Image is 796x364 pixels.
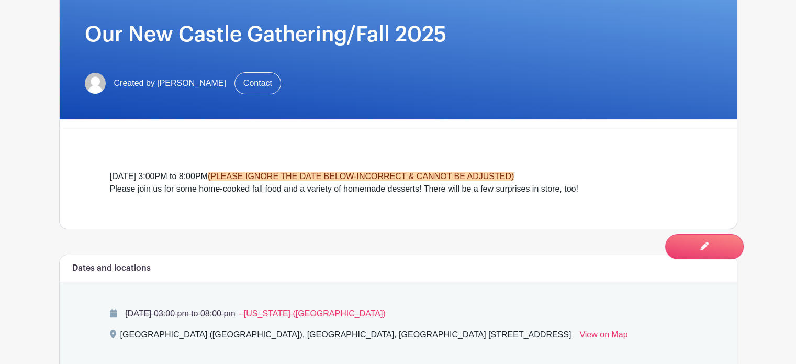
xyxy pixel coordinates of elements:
h6: Dates and locations [72,263,151,273]
mark: [DATE] 03:00 pm to 08:00 pm [124,307,237,319]
span: Created by [PERSON_NAME] [114,77,226,90]
mark: (PLEASE IGNORE THE DATE BELOW-INCORRECT & CANNOT BE ADJUSTED) [208,172,514,181]
a: View on Map [579,328,627,345]
a: Contact [234,72,281,94]
div: [DATE] 3:00PM to 8:00PM Please join us for some home-cooked fall food and a variety of homemade d... [110,170,687,195]
h1: Our New Castle Gathering/Fall 2025 [85,22,712,47]
img: default-ce2991bfa6775e67f084385cd625a349d9dcbb7a52a09fb2fda1e96e2d18dcdb.png [85,73,106,94]
mark: - [US_STATE] ([GEOGRAPHIC_DATA]) [237,307,387,319]
div: [GEOGRAPHIC_DATA] ([GEOGRAPHIC_DATA]), [GEOGRAPHIC_DATA], [GEOGRAPHIC_DATA] [STREET_ADDRESS] [120,328,571,345]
